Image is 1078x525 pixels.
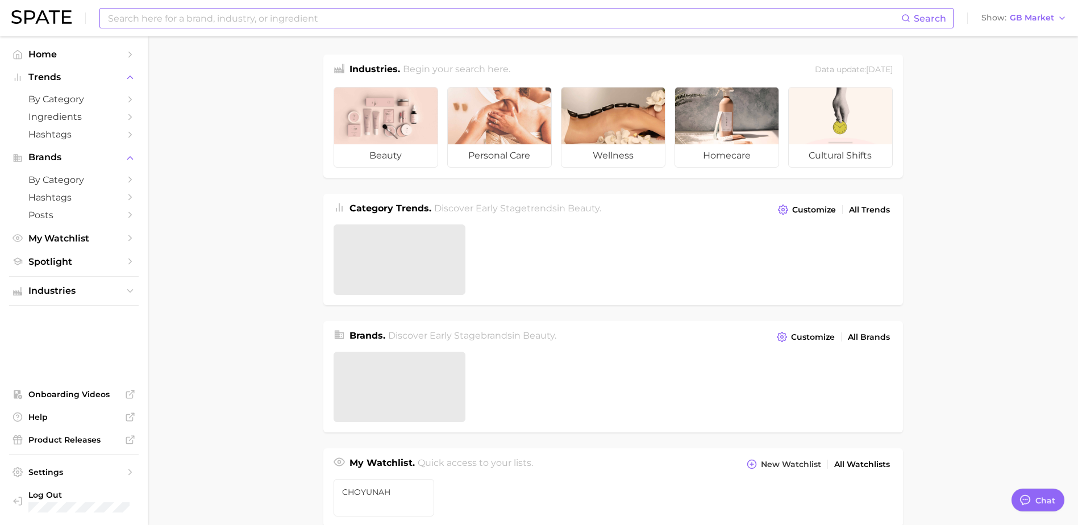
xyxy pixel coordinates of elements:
[775,202,838,218] button: Customize
[9,189,139,206] a: Hashtags
[28,286,119,296] span: Industries
[28,49,119,60] span: Home
[789,144,892,167] span: cultural shifts
[334,144,438,167] span: beauty
[9,45,139,63] a: Home
[28,233,119,244] span: My Watchlist
[448,144,551,167] span: personal care
[848,332,890,342] span: All Brands
[334,479,435,516] a: CHOYUNAH
[9,409,139,426] a: Help
[447,87,552,168] a: personal care
[28,210,119,220] span: Posts
[981,15,1006,21] span: Show
[28,490,130,500] span: Log Out
[9,149,139,166] button: Brands
[761,460,821,469] span: New Watchlist
[744,456,823,472] button: New Watchlist
[28,111,119,122] span: Ingredients
[9,90,139,108] a: by Category
[28,94,119,105] span: by Category
[568,203,600,214] span: beauty
[561,144,665,167] span: wellness
[9,206,139,224] a: Posts
[9,253,139,270] a: Spotlight
[815,63,893,78] div: Data update: [DATE]
[28,412,119,422] span: Help
[846,202,893,218] a: All Trends
[342,488,426,497] span: CHOYUNAH
[349,63,400,78] h1: Industries.
[28,129,119,140] span: Hashtags
[11,10,72,24] img: SPATE
[28,152,119,163] span: Brands
[334,87,438,168] a: beauty
[9,69,139,86] button: Trends
[28,435,119,445] span: Product Releases
[9,464,139,481] a: Settings
[792,205,836,215] span: Customize
[388,330,556,341] span: Discover Early Stage brands in .
[979,11,1069,26] button: ShowGB Market
[403,63,510,78] h2: Begin your search here.
[418,456,533,472] h2: Quick access to your lists.
[9,108,139,126] a: Ingredients
[28,256,119,267] span: Spotlight
[434,203,601,214] span: Discover Early Stage trends in .
[561,87,665,168] a: wellness
[107,9,901,28] input: Search here for a brand, industry, or ingredient
[9,486,139,516] a: Log out. Currently logged in with e-mail jek@cosmax.com.
[9,126,139,143] a: Hashtags
[9,386,139,403] a: Onboarding Videos
[774,329,837,345] button: Customize
[28,72,119,82] span: Trends
[9,282,139,299] button: Industries
[831,457,893,472] a: All Watchlists
[9,171,139,189] a: by Category
[914,13,946,24] span: Search
[9,431,139,448] a: Product Releases
[675,144,779,167] span: homecare
[349,330,385,341] span: Brands .
[28,467,119,477] span: Settings
[523,330,555,341] span: beauty
[28,389,119,399] span: Onboarding Videos
[1010,15,1054,21] span: GB Market
[28,174,119,185] span: by Category
[834,460,890,469] span: All Watchlists
[9,230,139,247] a: My Watchlist
[349,456,415,472] h1: My Watchlist.
[349,203,431,214] span: Category Trends .
[849,205,890,215] span: All Trends
[28,192,119,203] span: Hashtags
[788,87,893,168] a: cultural shifts
[675,87,779,168] a: homecare
[845,330,893,345] a: All Brands
[791,332,835,342] span: Customize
